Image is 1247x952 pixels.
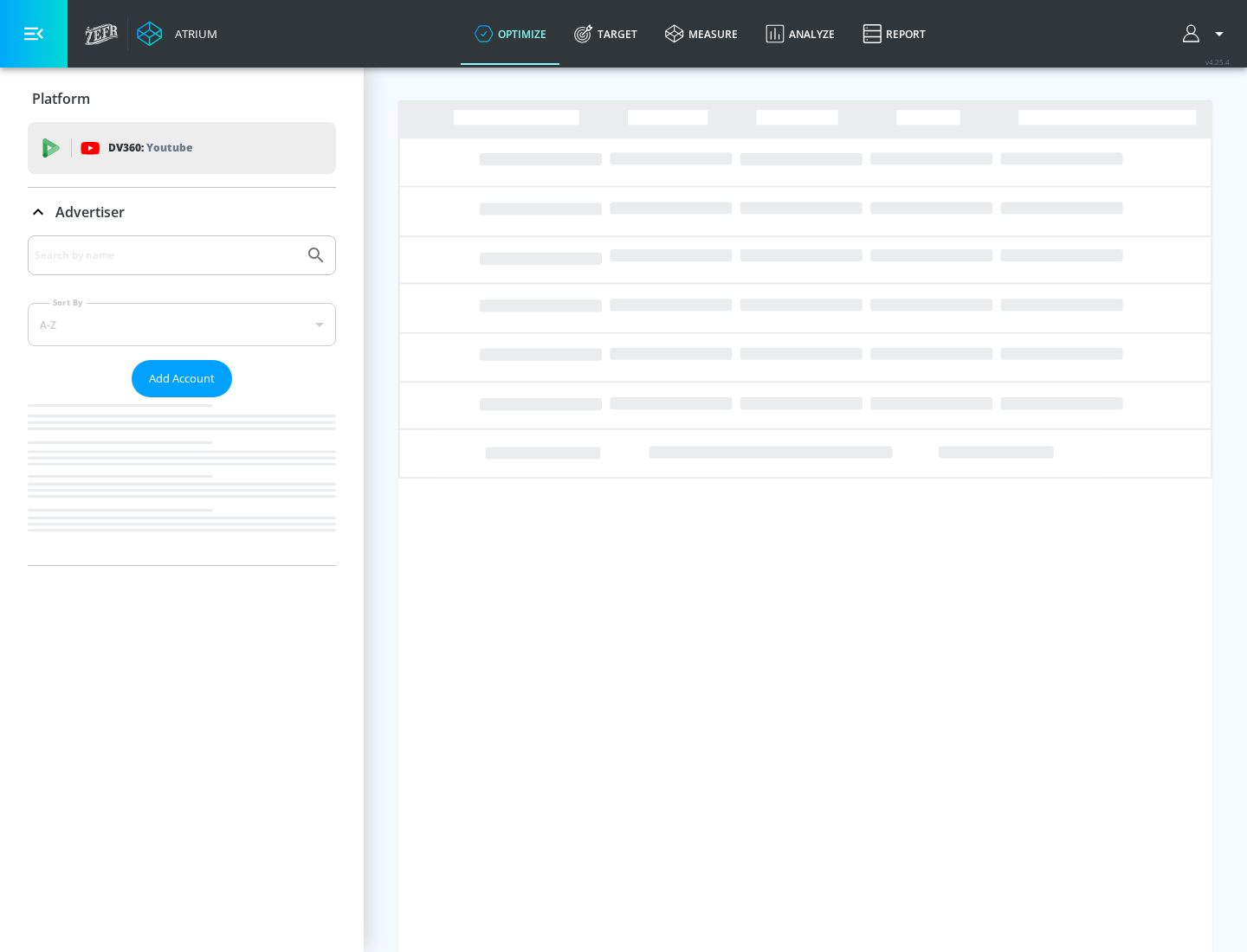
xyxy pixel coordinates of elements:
nav: list of Advertiser [28,397,336,565]
div: DV360: Youtube [28,122,336,174]
a: Target [560,3,651,65]
p: DV360: [108,138,192,158]
span: v 4.25.4 [1205,57,1230,67]
div: Platform [28,74,336,123]
div: Atrium [168,26,217,42]
div: Advertiser [28,188,336,236]
a: Analyze [752,3,849,65]
div: Advertiser [28,235,336,565]
a: Atrium [137,21,217,47]
a: measure [651,3,752,65]
p: Platform [32,89,90,108]
a: optimize [461,3,560,65]
input: Search by name [35,244,297,267]
label: Sort By [49,297,87,308]
p: Youtube [146,138,192,157]
span: Add Account [149,369,215,389]
a: Report [849,3,940,65]
button: Add Account [132,360,232,397]
div: A-Z [28,303,336,346]
p: Advertiser [55,203,125,222]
